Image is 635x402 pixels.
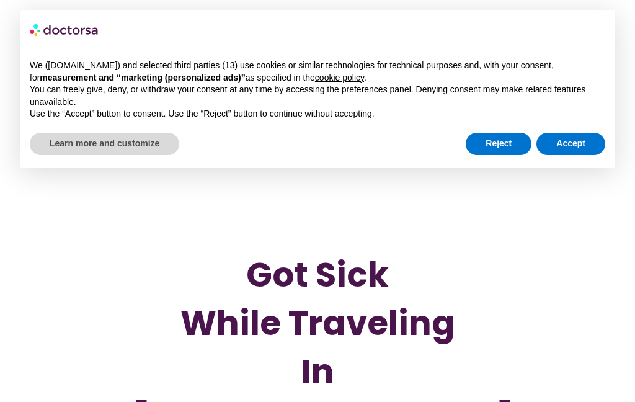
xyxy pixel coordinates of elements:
[315,73,364,83] a: cookie policy
[466,133,531,155] button: Reject
[40,73,245,83] strong: measurement and “marketing (personalized ads)”
[30,20,99,40] img: logo
[30,60,605,84] p: We ([DOMAIN_NAME]) and selected third parties (13) use cookies or similar technologies for techni...
[536,133,605,155] button: Accept
[30,108,605,120] p: Use the “Accept” button to consent. Use the “Reject” button to continue without accepting.
[30,133,179,155] button: Learn more and customize
[30,84,605,108] p: You can freely give, deny, or withdraw your consent at any time by accessing the preferences pane...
